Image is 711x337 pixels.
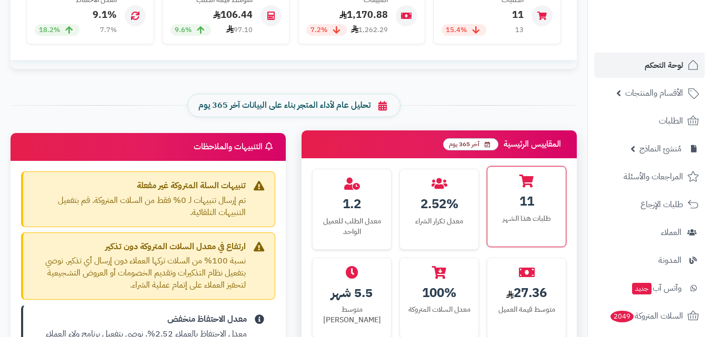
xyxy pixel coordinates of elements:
[446,25,467,35] span: 15.4%
[625,86,683,100] span: الأقسام والمنتجات
[594,220,705,245] a: العملاء
[39,25,60,35] span: 18.2%
[639,141,682,156] span: مُنشئ النماذج
[661,225,682,240] span: العملاء
[100,25,117,35] div: 7.7%
[594,248,705,273] a: المدونة
[321,284,383,302] div: 5.5 شهر
[443,138,566,150] h3: المقاييس الرئيسية
[443,138,498,150] span: آخر 365 يوم
[27,27,116,36] div: Domain: [DOMAIN_NAME]
[116,62,177,69] div: Keywords by Traffic
[31,255,246,291] p: نسبة 100% من السلات تركها العملاء دون إرسال أي تذكير. نوصي بتفعيل نظام التذكيرات وتقديم الخصومات ...
[408,284,470,302] div: 100%
[442,8,524,22] div: 11
[321,216,383,237] div: معدل الطلب للعميل الواحد
[495,192,558,210] div: 11
[31,180,246,192] strong: تنبيهات السلة المتروكة غير مفعلة
[408,216,470,227] div: معدل تكرار الشراء
[311,25,327,35] span: 7.2%
[609,309,683,323] span: السلات المتروكة
[632,283,652,294] span: جديد
[31,241,246,253] strong: ارتفاع في معدل السلات المتروكة دون تذكير
[35,8,117,22] div: 9.1%
[515,25,524,35] div: 13
[645,58,683,73] span: لوحة التحكم
[321,304,383,325] div: متوسط [PERSON_NAME]
[594,53,705,78] a: لوحة التحكم
[105,61,113,69] img: tab_keywords_by_traffic_grey.svg
[594,303,705,329] a: السلات المتروكة2049
[594,192,705,217] a: طلبات الإرجاع
[659,114,683,128] span: الطلبات
[408,195,470,213] div: 2.52%
[495,213,558,224] div: طلبات هذا الشهر
[31,313,247,325] strong: معدل الاحتفاظ منخفض
[594,108,705,134] a: الطلبات
[321,195,383,213] div: 1.2
[624,169,683,184] span: المراجعات والأسئلة
[610,311,634,322] span: 2049
[194,142,275,152] h3: التنبيهات والملاحظات
[29,17,52,25] div: v 4.0.24
[198,99,370,111] span: تحليل عام لأداء المتجر بناء على البيانات آخر 365 يوم
[631,281,682,295] span: وآتس آب
[640,197,683,212] span: طلبات الإرجاع
[17,17,25,25] img: logo_orange.svg
[31,195,246,219] p: تم إرسال تنبيهات لـ 0% فقط من السلات المتروكة. قم بتفعيل التنبيهات التلقائية.
[351,25,388,35] div: 1,262.29
[226,25,253,35] div: 97.10
[171,8,253,22] div: 106.44
[495,304,558,315] div: متوسط قيمة العميل
[408,304,470,315] div: معدل السلات المتروكة
[28,61,37,69] img: tab_domain_overview_orange.svg
[40,62,94,69] div: Domain Overview
[658,253,682,268] span: المدونة
[306,8,388,22] div: 1,170.88
[175,25,192,35] span: 9.6%
[594,275,705,301] a: وآتس آبجديد
[639,8,701,30] img: logo-2.png
[495,284,558,302] div: 27.36
[594,164,705,189] a: المراجعات والأسئلة
[17,27,25,36] img: website_grey.svg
